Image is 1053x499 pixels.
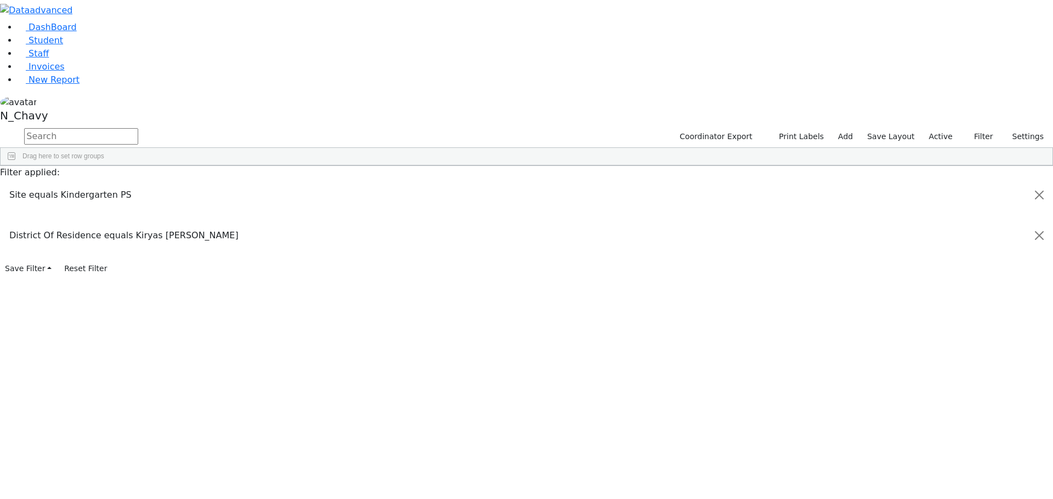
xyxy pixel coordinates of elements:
span: Staff [29,48,49,59]
span: DashBoard [29,22,77,32]
a: Student [18,35,63,45]
span: Student [29,35,63,45]
a: Invoices [18,61,65,72]
span: New Report [29,74,80,85]
button: Save Layout [862,128,919,145]
button: Coordinator Export [672,128,757,145]
a: DashBoard [18,22,77,32]
input: Search [24,128,138,145]
a: Staff [18,48,49,59]
button: Filter [960,128,998,145]
button: Reset Filter [59,260,112,277]
span: Invoices [29,61,65,72]
button: Close [1026,220,1052,251]
a: Add [833,128,858,145]
button: Settings [998,128,1049,145]
a: New Report [18,74,80,85]
button: Print Labels [766,128,829,145]
button: Close [1026,180,1052,210]
span: Drag here to set row groups [22,152,104,160]
label: Active [924,128,958,145]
